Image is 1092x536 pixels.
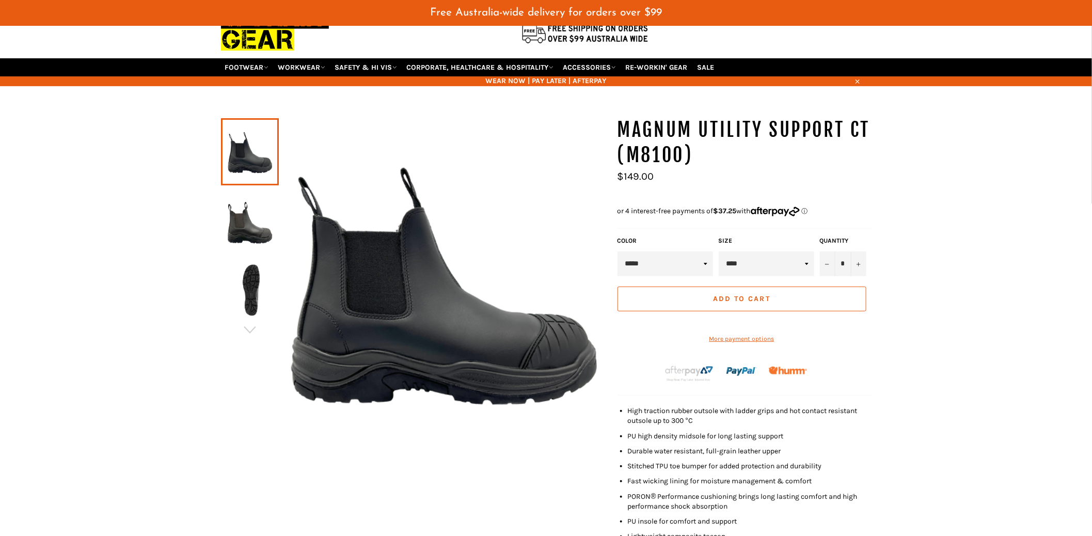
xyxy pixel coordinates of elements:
a: ACCESSORIES [559,58,620,76]
a: RE-WORKIN' GEAR [622,58,692,76]
button: Add to Cart [618,287,866,311]
li: High traction rubber outsole with ladder grips and hot contact resistant outsole up to 300 °C [628,406,872,426]
span: Free Australia-wide delivery for orders over $99 [430,7,662,18]
img: Humm_core_logo_RGB-01_300x60px_small_195d8312-4386-4de7-b182-0ef9b6303a37.png [769,367,807,374]
a: SALE [693,58,719,76]
li: PU insole for comfort and support [628,516,872,526]
button: Increase item quantity by one [851,251,866,276]
h1: MAGNUM Utility Support CT (M8100) [618,117,872,168]
a: SAFETY & HI VIS [331,58,401,76]
a: CORPORATE, HEALTHCARE & HOSPITALITY [403,58,558,76]
a: More payment options [618,335,866,343]
label: Color [618,237,714,245]
img: MAGNUM Utility Support CT (M8100) [279,117,607,446]
img: paypal.png [726,356,757,387]
li: PORON® Performance cushioning brings long lasting comfort and high performance shock absorption [628,492,872,512]
img: Flat $9.95 shipping Australia wide [520,23,650,44]
li: Fast wicking lining for moisture management & comfort [628,476,872,486]
img: MAGNUM Utility Support CT (M8100) [226,193,274,249]
img: Afterpay-Logo-on-dark-bg_large.png [664,365,715,382]
a: FOOTWEAR [221,58,273,76]
li: Stitched TPU toe bumper for added protection and durability [628,461,872,471]
li: Durable water resistant, full-grain leather upper [628,446,872,456]
span: WEAR NOW | PAY LATER | AFTERPAY [221,76,872,86]
label: Quantity [820,237,866,245]
span: $149.00 [618,170,654,182]
li: PU high density midsole for long lasting support [628,431,872,441]
button: Reduce item quantity by one [820,251,835,276]
label: Size [719,237,815,245]
span: Add to Cart [713,294,770,303]
a: WORKWEAR [274,58,329,76]
img: MAGNUM Utility Support CT (M8100) [226,262,274,319]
